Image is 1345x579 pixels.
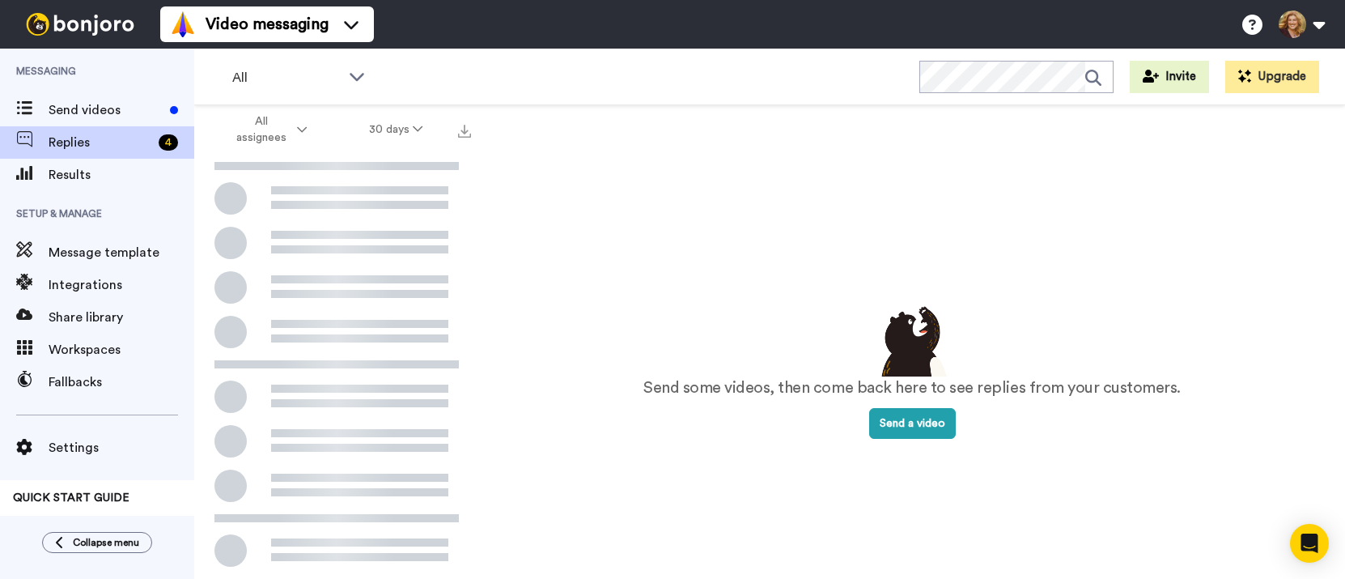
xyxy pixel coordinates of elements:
[206,13,329,36] span: Video messaging
[49,100,163,120] span: Send videos
[1225,61,1319,93] button: Upgrade
[49,275,194,295] span: Integrations
[643,377,1181,400] p: Send some videos, then come back here to see replies from your customers.
[19,13,141,36] img: bj-logo-header-white.svg
[49,373,194,392] span: Fallbacks
[73,536,139,549] span: Collapse menu
[1290,524,1329,563] div: Open Intercom Messenger
[869,408,956,439] button: Send a video
[338,115,454,144] button: 30 days
[49,438,194,458] span: Settings
[49,243,194,262] span: Message template
[49,165,194,185] span: Results
[453,117,476,142] button: Export all results that match these filters now.
[49,133,152,152] span: Replies
[159,134,178,151] div: 4
[872,302,953,377] img: results-emptystates.png
[197,107,338,152] button: All assignees
[49,308,194,327] span: Share library
[13,513,38,526] span: 100%
[1130,61,1209,93] button: Invite
[13,492,129,504] span: QUICK START GUIDE
[228,113,294,146] span: All assignees
[869,418,956,429] a: Send a video
[458,125,471,138] img: export.svg
[42,532,152,553] button: Collapse menu
[170,11,196,37] img: vm-color.svg
[232,68,341,87] span: All
[49,340,194,360] span: Workspaces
